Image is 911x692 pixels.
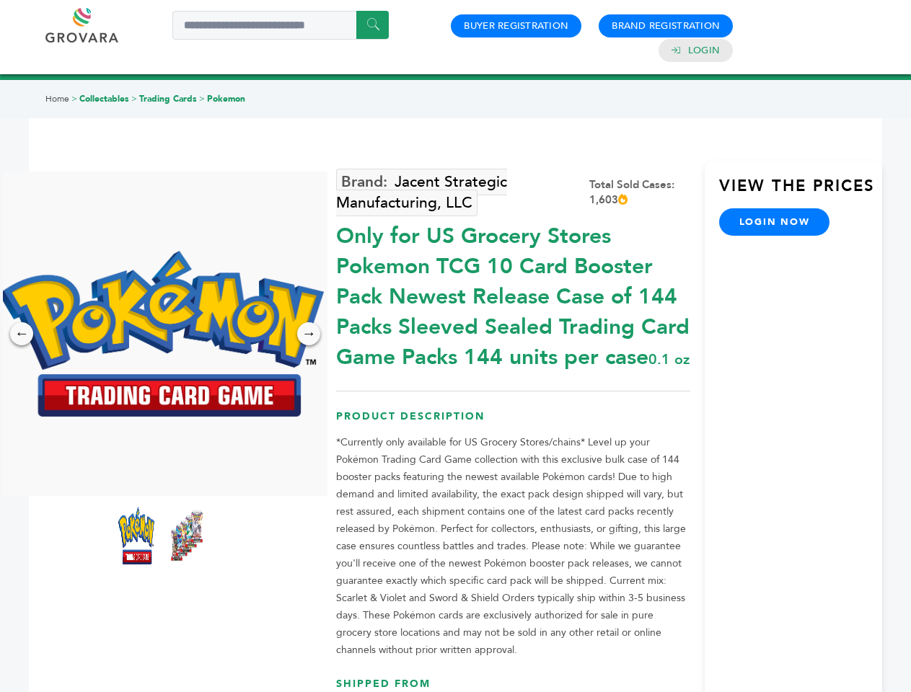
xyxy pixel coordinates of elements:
[612,19,720,32] a: Brand Registration
[172,11,389,40] input: Search a product or brand...
[118,507,154,564] img: *Only for US Grocery Stores* Pokemon TCG 10 Card Booster Pack – Newest Release (Case of 144 Packs...
[336,169,507,216] a: Jacent Strategic Manufacturing, LLC
[589,177,690,208] div: Total Sold Cases: 1,603
[71,93,77,105] span: >
[719,175,882,208] h3: View the Prices
[336,214,690,373] div: Only for US Grocery Stores Pokemon TCG 10 Card Booster Pack Newest Release Case of 144 Packs Slee...
[648,350,690,369] span: 0.1 oz
[464,19,568,32] a: Buyer Registration
[336,409,690,435] h3: Product Description
[297,322,320,345] div: →
[79,93,129,105] a: Collectables
[169,507,205,564] img: *Only for US Grocery Stores* Pokemon TCG 10 Card Booster Pack – Newest Release (Case of 144 Packs...
[688,44,720,57] a: Login
[45,93,69,105] a: Home
[199,93,205,105] span: >
[10,322,33,345] div: ←
[719,208,830,236] a: login now
[139,93,197,105] a: Trading Cards
[336,434,690,659] p: *Currently only available for US Grocery Stores/chains* Level up your Pokémon Trading Card Game c...
[207,93,245,105] a: Pokemon
[131,93,137,105] span: >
